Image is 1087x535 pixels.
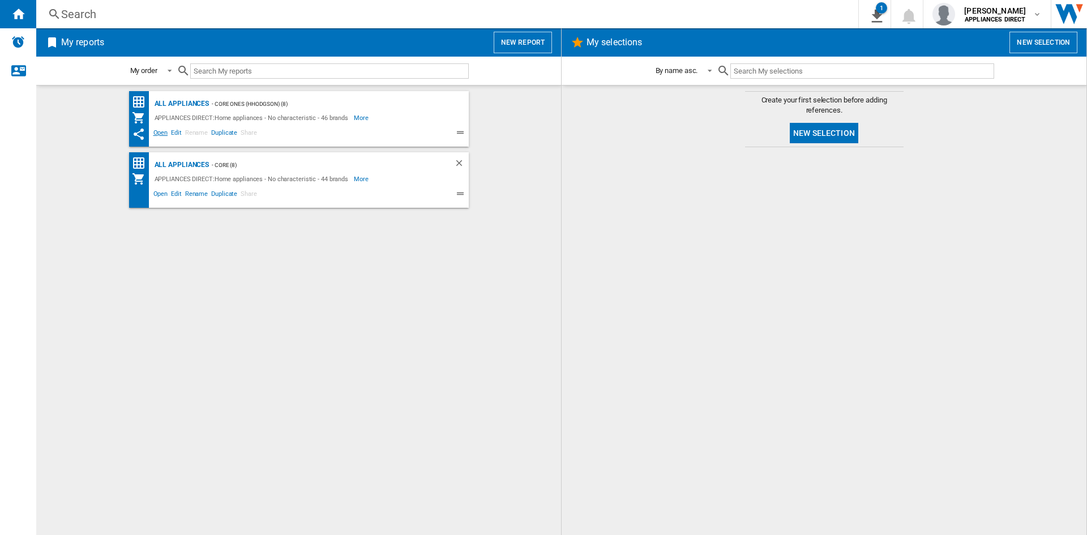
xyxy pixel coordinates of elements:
div: My Assortment [132,172,152,186]
button: New report [494,32,552,53]
b: APPLIANCES DIRECT [965,16,1025,23]
span: Create your first selection before adding references. [745,95,904,115]
img: alerts-logo.svg [11,35,25,49]
span: Duplicate [209,189,239,202]
span: Edit [169,189,183,202]
span: Open [152,127,170,141]
div: - core (8) [209,158,431,172]
div: Search [61,6,829,22]
span: Rename [183,189,209,202]
div: APPLIANCES DIRECT:Home appliances - No characteristic - 44 brands [152,172,354,186]
input: Search My selections [730,63,994,79]
div: By name asc. [656,66,698,75]
div: Price Matrix [132,156,152,170]
span: Open [152,189,170,202]
div: My Assortment [132,111,152,125]
div: APPLIANCES DIRECT:Home appliances - No characteristic - 46 brands [152,111,354,125]
div: Delete [454,158,469,172]
div: My order [130,66,157,75]
img: profile.jpg [932,3,955,25]
div: all appliances [152,158,209,172]
span: Share [239,189,259,202]
h2: My selections [584,32,644,53]
input: Search My reports [190,63,469,79]
div: - Core Ones (hhodgson) (8) [209,97,446,111]
div: All Appliances [152,97,209,111]
span: [PERSON_NAME] [964,5,1026,16]
span: More [354,172,370,186]
button: New selection [1009,32,1077,53]
h2: My reports [59,32,106,53]
button: New selection [790,123,858,143]
span: Rename [183,127,209,141]
span: Edit [169,127,183,141]
span: Share [239,127,259,141]
div: 1 [876,2,887,14]
div: Price Matrix [132,95,152,109]
span: Duplicate [209,127,239,141]
span: More [354,111,370,125]
ng-md-icon: This report has been shared with you [132,127,145,141]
